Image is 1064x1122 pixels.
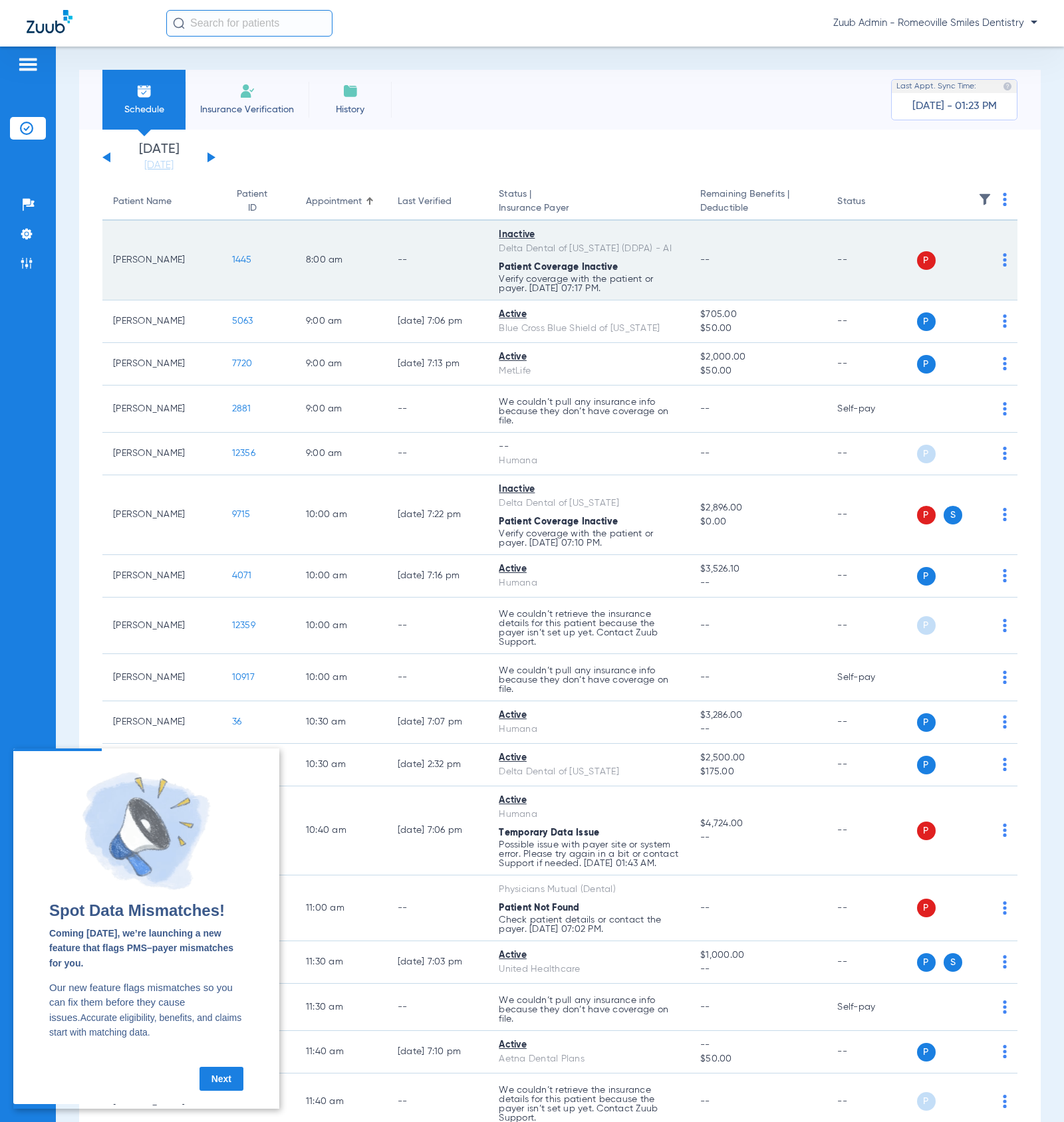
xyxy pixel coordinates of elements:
[499,562,679,576] div: Active
[387,475,489,555] td: [DATE] 7:22 PM
[827,701,916,744] td: --
[295,744,387,786] td: 10:30 AM
[306,195,362,209] div: Appointment
[295,221,387,300] td: 8:00 AM
[1003,901,1007,915] img: group-dot-blue.svg
[499,1052,679,1066] div: Aetna Dental Plans
[700,576,816,590] span: --
[387,875,489,941] td: --
[700,404,710,413] span: --
[306,195,376,209] div: Appointment
[917,312,936,331] span: P
[102,343,221,386] td: [PERSON_NAME]
[387,654,489,701] td: --
[700,709,816,723] span: $3,286.00
[1003,1095,1007,1108] img: group-dot-blue.svg
[102,433,221,475] td: [PERSON_NAME]
[232,449,255,458] span: 12356
[295,343,387,386] td: 9:00 AM
[827,300,916,343] td: --
[113,195,211,209] div: Patient Name
[1003,314,1007,328] img: group-dot-blue.svg
[917,756,936,774] span: P
[232,404,251,413] span: 2881
[295,433,387,475] td: 9:00 AM
[387,1031,489,1073] td: [DATE] 7:10 PM
[917,822,936,840] span: P
[102,300,221,343] td: [PERSON_NAME]
[827,786,916,875] td: --
[827,433,916,475] td: --
[917,899,936,917] span: P
[232,187,285,215] div: Patient ID
[1003,447,1007,460] img: group-dot-blue.svg
[917,713,936,732] span: P
[499,1038,679,1052] div: Active
[700,322,816,336] span: $50.00
[917,251,936,270] span: P
[499,723,679,736] div: Humana
[499,949,679,962] div: Active
[102,701,221,744] td: [PERSON_NAME]
[700,817,816,831] span: $4,724.00
[700,449,710,458] span: --
[1003,253,1007,267] img: group-dot-blue.svg
[232,510,251,519] span: 9715
[232,316,253,326] span: 5063
[978,193,992,206] img: filter.svg
[700,1002,710,1012] span: --
[295,555,387,598] td: 10:00 AM
[387,343,489,386] td: [DATE] 7:13 PM
[827,183,916,221] th: Status
[1003,402,1007,415] img: group-dot-blue.svg
[102,555,221,598] td: [PERSON_NAME]
[232,255,252,265] span: 1445
[700,1097,710,1106] span: --
[917,1092,936,1111] span: P
[499,828,599,838] span: Temporary Data Issue
[36,158,230,166] h2: Spot Data Mismatches!
[944,953,962,972] span: S
[112,103,176,116] span: Schedule
[295,654,387,701] td: 10:00 AM
[700,308,816,322] span: $705.00
[499,962,679,976] div: United Healthcare
[36,179,220,220] span: Coming [DATE], we’re launching a new feature that flags PMS–payer mismatches for you.
[700,515,816,529] span: $0.00
[387,786,489,875] td: [DATE] 7:06 PM
[186,318,230,342] a: Next
[499,903,579,913] span: Patient Not Found
[232,187,273,215] div: Patient ID
[295,386,387,433] td: 9:00 AM
[827,875,916,941] td: --
[700,751,816,765] span: $2,500.00
[827,343,916,386] td: --
[342,83,358,99] img: History
[499,397,679,425] p: We couldn’t pull any insurance info because they don’t have coverage on file.
[113,195,172,209] div: Patient Name
[827,984,916,1031] td: Self-pay
[499,996,679,1024] p: We couldn’t pull any insurance info because they don’t have coverage on file.
[700,621,710,630] span: --
[700,949,816,962] span: $1,000.00
[239,83,255,99] img: Manual Insurance Verification
[27,10,72,33] img: Zuub Logo
[700,201,816,215] span: Deductible
[700,562,816,576] span: $3,526.10
[912,100,997,113] span: [DATE] - 01:23 PM
[499,840,679,868] p: Possible issue with payer site or system error. Please try again in a bit or contact Support if n...
[499,529,679,548] p: Verify coverage with the patient or payer. [DATE] 07:10 PM.
[499,263,618,272] span: Patient Coverage Inactive
[387,744,489,786] td: [DATE] 2:32 PM
[827,744,916,786] td: --
[499,242,679,256] div: Delta Dental of [US_STATE] (DDPA) - AI
[499,610,679,647] p: We couldn’t retrieve the insurance details for this patient because the payer isn’t set up yet. C...
[232,621,255,630] span: 12359
[499,915,679,934] p: Check patient details or contact the payer. [DATE] 07:02 PM.
[295,941,387,984] td: 11:30 AM
[700,364,816,378] span: $50.00
[387,386,489,433] td: --
[295,701,387,744] td: 10:30 AM
[499,709,679,723] div: Active
[499,808,679,822] div: Humana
